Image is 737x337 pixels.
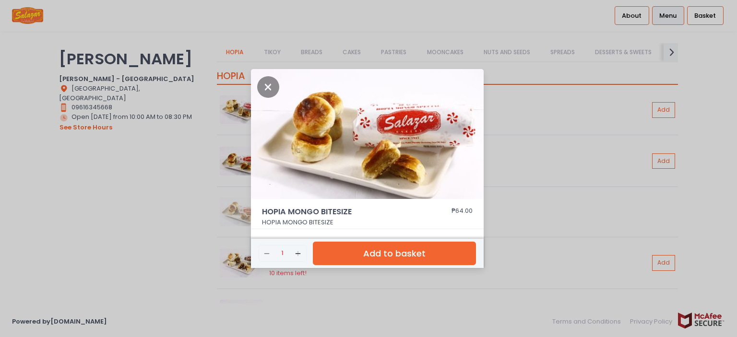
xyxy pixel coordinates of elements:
p: HOPIA MONGO BITESIZE [262,218,473,227]
button: Close [257,81,279,91]
button: Add to basket [313,242,476,265]
span: HOPIA MONGO BITESIZE [262,206,420,218]
img: HOPIA MONGO BITESIZE [251,69,484,199]
div: ₱64.00 [452,206,473,218]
